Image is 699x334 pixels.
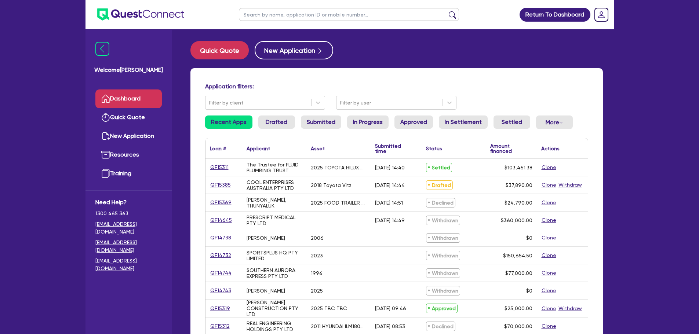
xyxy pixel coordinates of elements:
div: Applicant [247,146,270,151]
a: QF14645 [210,216,232,224]
div: PRESCRIPT MEDICAL PTY LTD [247,214,302,226]
button: Quick Quote [190,41,249,59]
span: $103,461.38 [505,165,532,170]
div: Loan # [210,146,226,151]
a: [EMAIL_ADDRESS][DOMAIN_NAME] [95,257,162,272]
span: $0 [526,288,532,294]
span: Declined [426,198,455,208]
span: $37,890.00 [506,182,532,188]
span: $360,000.00 [501,217,532,223]
div: [DATE] 14:51 [375,200,403,206]
div: Status [426,146,442,151]
div: [PERSON_NAME] [247,235,285,241]
a: Dropdown toggle [592,5,611,24]
div: 2011 HYUNDAI ILM1800TT SYCNC LATHE [311,323,366,329]
a: QF15385 [210,181,231,189]
a: [EMAIL_ADDRESS][DOMAIN_NAME] [95,220,162,236]
img: quick-quote [101,113,110,122]
span: Withdrawn [426,233,460,243]
a: Resources [95,146,162,164]
button: Clone [541,251,557,260]
div: 2018 Toyota Vitz [311,182,352,188]
div: 2025 FOOD TRAILER FOOD TRAILER [311,200,366,206]
div: COOL ENTERPRISES AUSTRALIA PTY LTD [247,179,302,191]
div: 2006 [311,235,324,241]
div: [DATE] 08:53 [375,323,405,329]
a: QF15311 [210,163,229,172]
span: Withdrawn [426,216,460,225]
img: quest-connect-logo-blue [97,8,184,21]
span: $70,000.00 [504,323,532,329]
span: $24,790.00 [505,200,532,206]
span: $25,000.00 [505,305,532,311]
button: Clone [541,304,557,313]
input: Search by name, application ID or mobile number... [239,8,459,21]
span: $150,654.50 [503,253,532,258]
div: Submitted time [375,143,411,154]
a: [EMAIL_ADDRESS][DOMAIN_NAME] [95,239,162,254]
a: Dashboard [95,89,162,108]
button: Clone [541,198,557,207]
button: Clone [541,181,557,189]
a: Settled [494,115,530,129]
button: Dropdown toggle [536,115,573,129]
a: Quick Quote [95,108,162,127]
div: 1996 [311,270,323,276]
span: $77,000.00 [505,270,532,276]
a: Drafted [258,115,295,129]
span: Withdrawn [426,268,460,278]
div: 2023 [311,253,323,258]
a: In Settlement [439,115,488,129]
div: Asset [311,146,325,151]
div: [DATE] 14:40 [375,165,405,170]
div: 2025 TOYOTA HILUX SR5 DOUBLE CAB UTILITY [311,165,366,170]
span: $0 [526,235,532,241]
span: Settled [426,163,452,172]
div: [PERSON_NAME], THUNYALUK [247,197,302,209]
button: Clone [541,322,557,330]
div: 2025 [311,288,323,294]
button: Clone [541,234,557,242]
img: new-application [101,132,110,140]
button: Clone [541,286,557,295]
div: [DATE] 09:46 [375,305,406,311]
div: Actions [541,146,560,151]
button: Clone [541,163,557,172]
div: [PERSON_NAME] CONSTRUCTION PTY LTD [247,300,302,317]
span: Declined [426,322,455,331]
a: QF14743 [210,286,232,295]
a: QF14732 [210,251,232,260]
div: 2025 TBC TBC [311,305,347,311]
img: resources [101,150,110,159]
span: Drafted [426,180,453,190]
h4: Application filters: [205,83,588,90]
span: 1300 465 363 [95,210,162,217]
button: Clone [541,216,557,224]
div: REAL ENGINEERING HOLDINGS PTY LTD [247,320,302,332]
a: New Application [95,127,162,146]
a: In Progress [347,115,389,129]
div: SPORTSPLUS HQ PTY LIMITED [247,250,302,261]
button: Withdraw [558,181,582,189]
a: Return To Dashboard [520,8,590,22]
span: Withdrawn [426,286,460,296]
a: Submitted [301,115,341,129]
a: Training [95,164,162,183]
a: Quick Quote [190,41,255,59]
span: Withdrawn [426,251,460,260]
div: Amount financed [490,143,532,154]
div: [DATE] 14:44 [375,182,405,188]
span: Need Help? [95,198,162,207]
img: icon-menu-close [95,42,109,56]
button: Clone [541,269,557,277]
a: QF14738 [210,234,232,242]
a: QF15312 [210,322,230,330]
button: New Application [255,41,333,59]
div: The Trustee for FLUID PLUMBING TRUST [247,162,302,173]
span: Approved [426,304,458,313]
img: training [101,169,110,178]
div: [DATE] 14:49 [375,217,405,223]
a: Recent Apps [205,115,252,129]
div: [PERSON_NAME] [247,288,285,294]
